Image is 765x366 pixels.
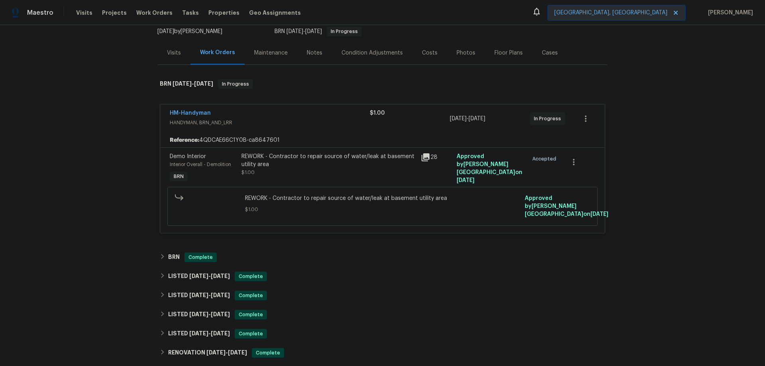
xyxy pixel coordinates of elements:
[160,79,213,89] h6: BRN
[157,248,608,267] div: BRN Complete
[182,10,199,16] span: Tasks
[275,29,362,34] span: BRN
[170,110,211,116] a: HM-Handyman
[173,81,213,86] span: -
[211,273,230,279] span: [DATE]
[136,9,173,17] span: Work Orders
[457,49,475,57] div: Photos
[457,178,475,183] span: [DATE]
[235,311,266,319] span: Complete
[206,350,247,355] span: -
[241,153,416,168] div: REWORK - Contractor to repair source of water/leak at basement utility area
[102,9,127,17] span: Projects
[168,310,230,319] h6: LISTED
[286,29,322,34] span: -
[211,292,230,298] span: [DATE]
[590,211,608,217] span: [DATE]
[422,49,437,57] div: Costs
[253,349,283,357] span: Complete
[157,267,608,286] div: LISTED [DATE]-[DATE]Complete
[554,9,667,17] span: [GEOGRAPHIC_DATA], [GEOGRAPHIC_DATA]
[168,272,230,281] h6: LISTED
[189,311,230,317] span: -
[27,9,53,17] span: Maestro
[185,253,216,261] span: Complete
[328,29,361,34] span: In Progress
[76,9,92,17] span: Visits
[168,291,230,300] h6: LISTED
[494,49,523,57] div: Floor Plans
[532,155,559,163] span: Accepted
[534,115,564,123] span: In Progress
[457,154,522,183] span: Approved by [PERSON_NAME][GEOGRAPHIC_DATA] on
[189,331,208,336] span: [DATE]
[228,350,247,355] span: [DATE]
[305,29,322,34] span: [DATE]
[170,162,231,167] span: Interior Overall - Demolition
[189,273,208,279] span: [DATE]
[211,311,230,317] span: [DATE]
[168,252,180,262] h6: BRN
[157,286,608,305] div: LISTED [DATE]-[DATE]Complete
[167,49,181,57] div: Visits
[542,49,558,57] div: Cases
[189,331,230,336] span: -
[157,343,608,362] div: RENOVATION [DATE]-[DATE]Complete
[249,9,301,17] span: Geo Assignments
[307,49,322,57] div: Notes
[245,206,520,213] span: $1.00
[157,305,608,324] div: LISTED [DATE]-[DATE]Complete
[286,29,303,34] span: [DATE]
[157,29,174,34] span: [DATE]
[189,273,230,279] span: -
[170,119,370,127] span: HANDYMAN, BRN_AND_LRR
[170,136,199,144] b: Reference:
[219,80,252,88] span: In Progress
[235,292,266,299] span: Complete
[235,330,266,338] span: Complete
[170,154,206,159] span: Demo Interior
[189,292,230,298] span: -
[421,153,452,162] div: 28
[206,350,226,355] span: [DATE]
[189,292,208,298] span: [DATE]
[450,116,467,121] span: [DATE]
[208,9,239,17] span: Properties
[241,170,255,175] span: $1.00
[157,71,608,97] div: BRN [DATE]-[DATE]In Progress
[168,329,230,339] h6: LISTED
[245,194,520,202] span: REWORK - Contractor to repair source of water/leak at basement utility area
[189,311,208,317] span: [DATE]
[211,331,230,336] span: [DATE]
[450,115,485,123] span: -
[157,324,608,343] div: LISTED [DATE]-[DATE]Complete
[200,49,235,57] div: Work Orders
[469,116,485,121] span: [DATE]
[705,9,753,17] span: [PERSON_NAME]
[370,110,385,116] span: $1.00
[254,49,288,57] div: Maintenance
[235,272,266,280] span: Complete
[157,27,232,36] div: by [PERSON_NAME]
[171,172,187,180] span: BRN
[194,81,213,86] span: [DATE]
[525,196,608,217] span: Approved by [PERSON_NAME][GEOGRAPHIC_DATA] on
[160,133,605,147] div: 4QDCAE66C1Y0B-ca8647601
[168,348,247,358] h6: RENOVATION
[341,49,403,57] div: Condition Adjustments
[173,81,192,86] span: [DATE]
